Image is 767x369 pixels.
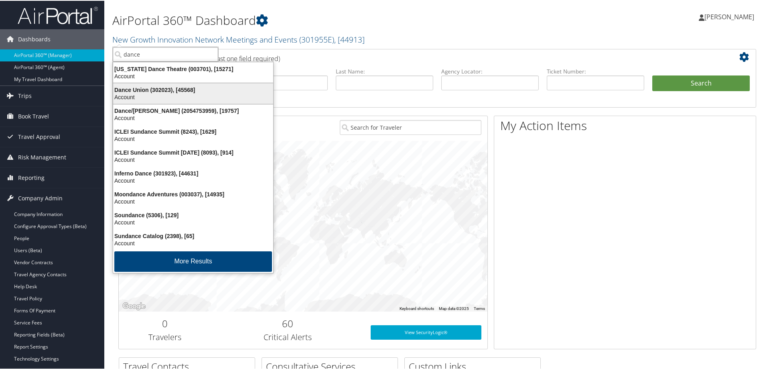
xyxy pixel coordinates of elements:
h3: Travelers [125,331,205,342]
div: Dance Union (302023), [45568] [108,86,278,93]
h2: Airtinerary Lookup [125,50,697,63]
div: Account [108,114,278,121]
span: ( 301955E ) [299,33,334,44]
h3: Critical Alerts [217,331,359,342]
span: Risk Management [18,147,66,167]
img: Google [121,300,147,311]
h2: 60 [217,316,359,330]
a: Open this area in Google Maps (opens a new window) [121,300,147,311]
div: Account [108,218,278,225]
div: Sundance Catalog (2398), [65] [108,232,278,239]
div: Account [108,176,278,183]
a: View SecurityLogic® [371,324,481,339]
span: Company Admin [18,188,63,208]
a: [PERSON_NAME] [699,4,762,28]
div: Account [108,197,278,204]
span: Trips [18,85,32,105]
span: Dashboards [18,29,51,49]
div: Account [108,93,278,100]
button: More Results [114,251,272,271]
span: , [ 44913 ] [334,33,365,44]
h2: 0 [125,316,205,330]
div: Account [108,72,278,79]
div: Dance/[PERSON_NAME] (2054753959), [19757] [108,106,278,114]
div: Soundance (5306), [129] [108,211,278,218]
img: airportal-logo.png [18,5,98,24]
div: Account [108,155,278,163]
span: Book Travel [18,106,49,126]
div: [US_STATE] Dance Theatre (003701), [15271] [108,65,278,72]
div: Account [108,239,278,246]
h1: AirPortal 360™ Dashboard [112,11,546,28]
span: Reporting [18,167,45,187]
span: [PERSON_NAME] [704,12,754,20]
a: Terms (opens in new tab) [474,306,485,310]
label: First Name: [230,67,328,75]
div: Account [108,135,278,142]
h1: My Action Items [494,116,756,133]
button: Search [652,75,750,91]
div: Inferno Dance (301923), [44631] [108,169,278,176]
span: (at least one field required) [203,53,280,62]
a: New Growth Innovation Network Meetings and Events [112,33,365,44]
label: Ticket Number: [547,67,644,75]
label: Agency Locator: [441,67,539,75]
div: Moondance Adventures (003037), [14935] [108,190,278,197]
button: Keyboard shortcuts [400,305,434,311]
input: Search for Traveler [340,119,481,134]
div: ICLEI Sundance Summit [DATE] (8093), [914] [108,148,278,155]
label: Last Name: [336,67,433,75]
input: Search Accounts [113,46,218,61]
span: Map data ©2025 [439,306,469,310]
div: ICLEI Sundance Summit (8243), [1629] [108,127,278,135]
span: Travel Approval [18,126,60,146]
